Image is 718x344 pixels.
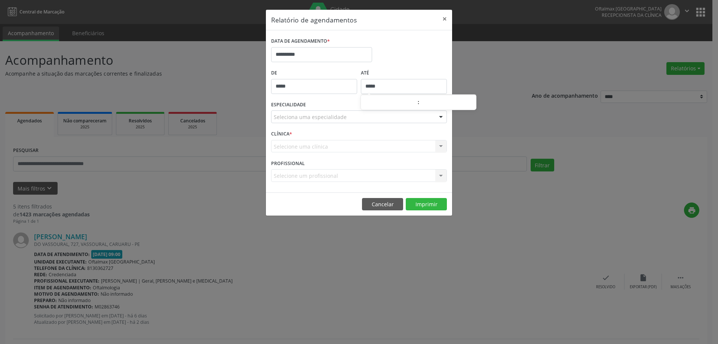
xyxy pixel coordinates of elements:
input: Minute [420,95,476,110]
button: Cancelar [362,198,403,211]
label: CLÍNICA [271,128,292,140]
span: : [417,95,420,110]
label: ATÉ [361,67,447,79]
label: DATA DE AGENDAMENTO [271,36,330,47]
h5: Relatório de agendamentos [271,15,357,25]
label: ESPECIALIDADE [271,99,306,111]
span: Seleciona uma especialidade [274,113,347,121]
label: De [271,67,357,79]
input: Hour [361,95,417,110]
button: Imprimir [406,198,447,211]
button: Close [437,10,452,28]
label: PROFISSIONAL [271,158,305,169]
